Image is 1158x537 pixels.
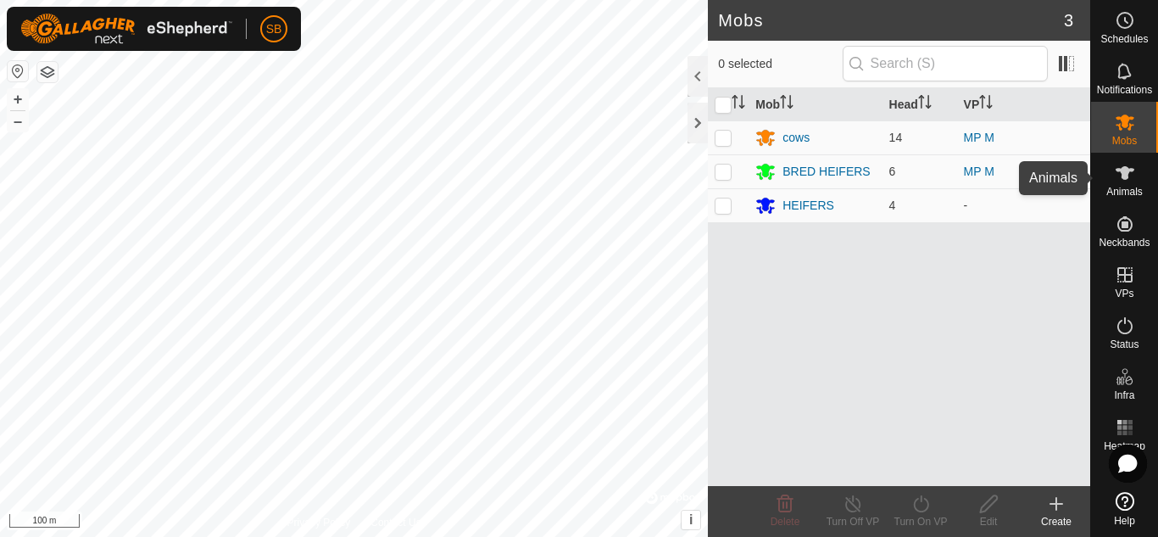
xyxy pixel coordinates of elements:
[1106,187,1143,197] span: Animals
[1022,514,1090,529] div: Create
[8,89,28,109] button: +
[771,516,800,528] span: Delete
[889,131,903,144] span: 14
[782,129,810,147] div: cows
[782,163,870,181] div: BRED HEIFERS
[1100,34,1148,44] span: Schedules
[20,14,232,44] img: Gallagher Logo
[8,61,28,81] button: Reset Map
[957,188,1090,222] td: -
[718,55,842,73] span: 0 selected
[887,514,955,529] div: Turn On VP
[819,514,887,529] div: Turn Off VP
[689,512,693,527] span: i
[955,514,1022,529] div: Edit
[1064,8,1073,33] span: 3
[964,131,994,144] a: MP M
[1114,516,1135,526] span: Help
[1110,339,1139,350] span: Status
[780,98,793,111] p-sorticon: Activate to sort
[1099,238,1150,248] span: Neckbands
[1097,85,1152,95] span: Notifications
[889,199,896,212] span: 4
[964,165,994,178] a: MP M
[882,88,957,121] th: Head
[957,88,1090,121] th: VP
[266,20,282,38] span: SB
[1112,136,1137,146] span: Mobs
[889,165,896,178] span: 6
[749,88,882,121] th: Mob
[1115,288,1133,299] span: VPs
[732,98,745,111] p-sorticon: Activate to sort
[718,10,1064,31] h2: Mobs
[918,98,932,111] p-sorticon: Activate to sort
[782,197,834,215] div: HEIFERS
[682,511,700,529] button: i
[370,515,420,530] a: Contact Us
[1104,441,1145,451] span: Heatmap
[843,46,1048,81] input: Search (S)
[979,98,993,111] p-sorticon: Activate to sort
[287,515,351,530] a: Privacy Policy
[37,62,58,82] button: Map Layers
[1114,390,1134,400] span: Infra
[1091,485,1158,533] a: Help
[8,111,28,131] button: –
